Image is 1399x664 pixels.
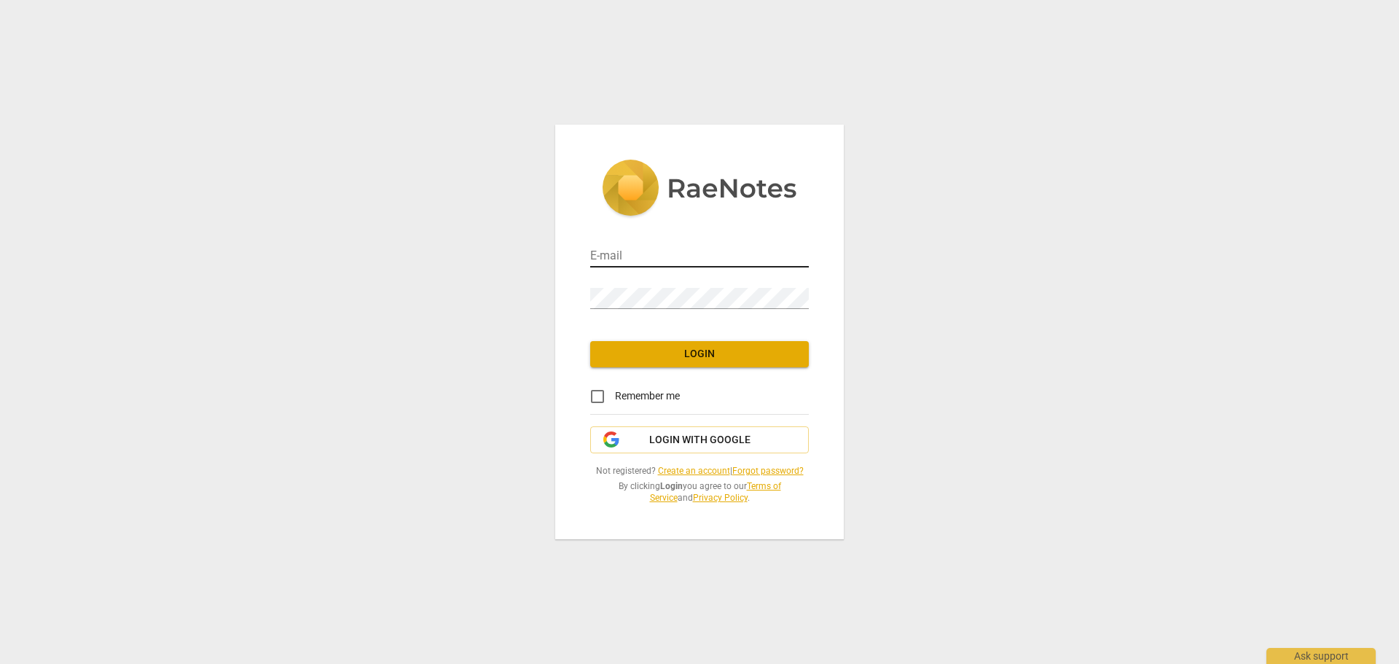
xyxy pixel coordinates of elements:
img: 5ac2273c67554f335776073100b6d88f.svg [602,160,797,219]
button: Login [590,341,809,367]
span: By clicking you agree to our and . [590,480,809,504]
button: Login with Google [590,426,809,454]
span: Remember me [615,388,680,404]
a: Terms of Service [650,481,781,504]
a: Create an account [658,466,730,476]
span: Login with Google [649,433,751,448]
span: Not registered? | [590,465,809,477]
span: Login [602,347,797,362]
a: Forgot password? [732,466,804,476]
div: Ask support [1266,648,1376,664]
b: Login [660,481,683,491]
a: Privacy Policy [693,493,748,503]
